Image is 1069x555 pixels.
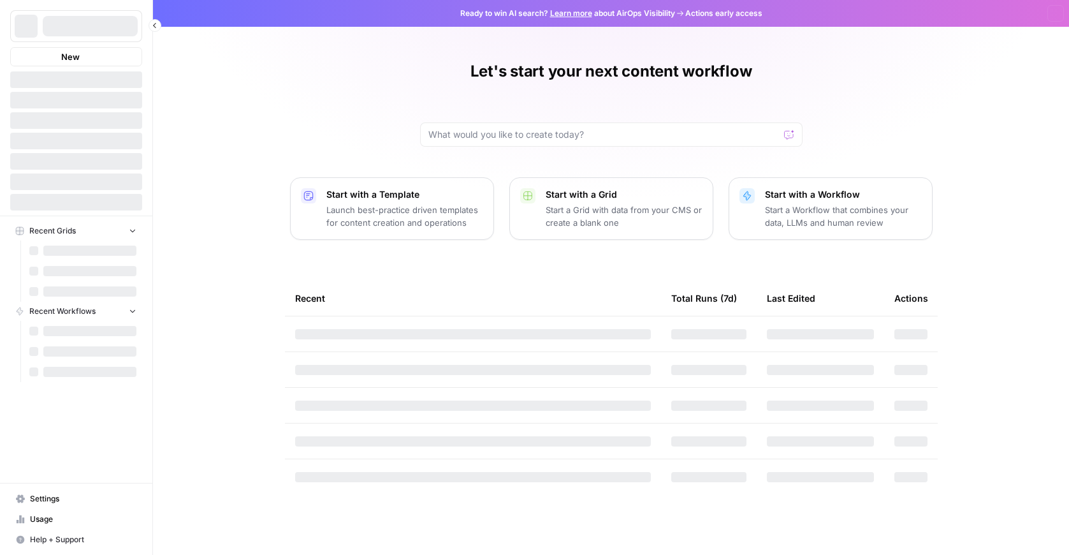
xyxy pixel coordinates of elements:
[29,225,76,237] span: Recent Grids
[10,302,142,321] button: Recent Workflows
[894,281,928,316] div: Actions
[10,489,142,509] a: Settings
[326,204,483,229] p: Launch best-practice driven templates for content creation and operations
[671,281,737,316] div: Total Runs (7d)
[10,529,142,550] button: Help + Support
[767,281,815,316] div: Last Edited
[685,8,762,19] span: Actions early access
[10,509,142,529] a: Usage
[29,306,96,317] span: Recent Workflows
[290,177,494,240] button: Start with a TemplateLaunch best-practice driven templates for content creation and operations
[30,534,136,545] span: Help + Support
[326,188,483,201] p: Start with a Template
[428,128,779,141] input: What would you like to create today?
[546,188,702,201] p: Start with a Grid
[295,281,651,316] div: Recent
[546,204,702,229] p: Start a Grid with data from your CMS or create a blank one
[509,177,713,240] button: Start with a GridStart a Grid with data from your CMS or create a blank one
[765,188,922,201] p: Start with a Workflow
[30,493,136,505] span: Settings
[10,221,142,241] button: Recent Grids
[10,47,142,66] button: New
[765,204,922,229] p: Start a Workflow that combines your data, LLMs and human review
[470,61,752,82] h1: Let's start your next content workflow
[729,177,933,240] button: Start with a WorkflowStart a Workflow that combines your data, LLMs and human review
[30,514,136,525] span: Usage
[460,8,675,19] span: Ready to win AI search? about AirOps Visibility
[550,8,592,18] a: Learn more
[61,50,80,63] span: New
